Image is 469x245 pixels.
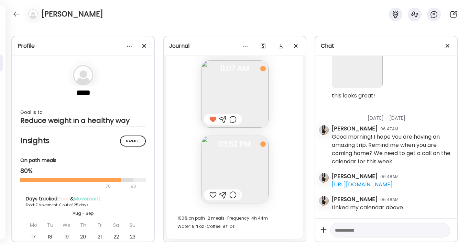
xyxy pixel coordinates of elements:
[43,231,58,243] div: 18
[76,219,91,231] div: Th
[380,197,399,203] div: 06:48AM
[73,65,94,85] img: bg-avatar-default.svg
[28,9,38,19] img: bg-avatar-default.svg
[125,219,140,231] div: Su
[125,231,140,243] div: 23
[201,136,269,203] img: images%2F8D4NB6x7KXgYlHneBphRsrTiv8F3%2FPUD8ZOldqxxXPYJov3pf%2FHUtYlAeKjoIutNftr2gw_240
[380,174,399,180] div: 06:48AM
[109,219,124,231] div: Sa
[332,172,378,180] div: [PERSON_NAME]
[20,167,146,175] div: 80%
[20,157,146,164] div: On path meals
[332,92,375,100] div: this looks great!
[332,37,383,88] img: images%2F8D4NB6x7KXgYlHneBphRsrTiv8F3%2FUDJsd0hT6gMCoDSaMldP%2F00XrYwKQgAvRjrct7dqF_240
[92,231,107,243] div: 21
[18,42,149,50] div: Profile
[58,195,70,202] span: Food
[332,125,378,133] div: [PERSON_NAME]
[120,136,146,147] div: Manage
[26,202,141,208] div: Food: 7 Movement: 0 out of 25 days
[59,231,74,243] div: 19
[332,203,404,212] div: Linked my calendar above.
[26,219,41,231] div: Mo
[201,60,269,128] img: images%2F8D4NB6x7KXgYlHneBphRsrTiv8F3%2FGTOmG9fEXfMTwtxLkIZh%2FgihxZlXQXD9dhiyJKf5V_240
[319,125,329,135] img: avatars%2FK2Bu7Xo6AVSGXUm5XQ7fc9gyUPu1
[201,66,269,72] span: 11:07 AM
[26,231,41,243] div: 17
[177,214,292,231] div: 100% on path · 2 meals · Frequency: 4h 44m Water: 8 fl oz · Coffee: 8 fl oz
[92,219,107,231] div: Fr
[380,126,398,132] div: 06:47AM
[109,231,124,243] div: 22
[321,42,452,50] div: Chat
[20,136,146,146] h2: Insights
[26,195,141,202] div: Days tracked: &
[319,196,329,206] img: avatars%2FK2Bu7Xo6AVSGXUm5XQ7fc9gyUPu1
[20,116,146,125] div: Reduce weight in a healthy way
[76,231,91,243] div: 20
[332,106,452,125] div: [DATE] - [DATE]
[130,182,137,190] div: 90
[169,42,300,50] div: Journal
[332,180,393,188] a: [URL][DOMAIN_NAME]
[319,173,329,183] img: avatars%2FK2Bu7Xo6AVSGXUm5XQ7fc9gyUPu1
[74,195,100,202] span: Movement
[201,141,269,147] span: 03:52 PM
[59,219,74,231] div: We
[20,182,129,190] div: 70
[41,9,103,20] h4: [PERSON_NAME]
[43,219,58,231] div: Tu
[332,195,378,203] div: [PERSON_NAME]
[20,108,146,116] div: Goal is to
[26,210,141,217] div: Aug - Sep
[332,133,452,166] div: Good morning! I hope you are having an amazing trip. Remind me when you are coming home? We need ...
